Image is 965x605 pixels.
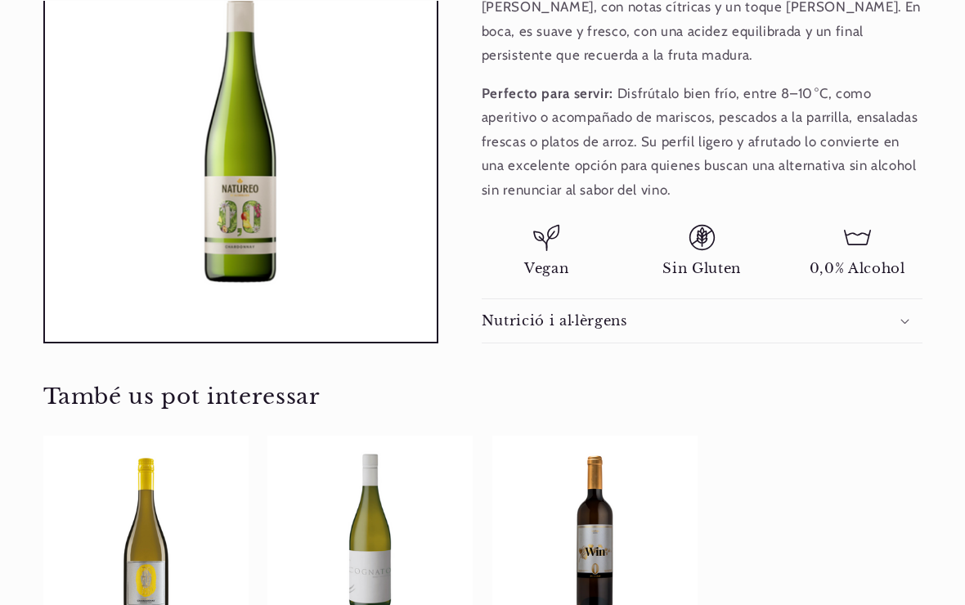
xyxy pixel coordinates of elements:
span: 0,0% Alcohol [810,261,905,278]
span: Vegan [524,261,568,278]
span: Sin Gluten [662,261,741,278]
span: Disfrútalo bien frío, entre 8–10 °C, como aperitivo o acompañado de mariscos, pescados a la parri... [482,86,918,150]
strong: Perfecto para servir: [482,86,613,102]
summary: Nutrició i al·lèrgens [482,300,922,343]
h2: També us pot interessar [43,383,922,411]
h2: Nutrició i al·lèrgens [482,313,627,330]
span: Su perfil ligero y afrutado lo convierte en una excelente opción para quienes buscan una alternat... [482,134,917,199]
